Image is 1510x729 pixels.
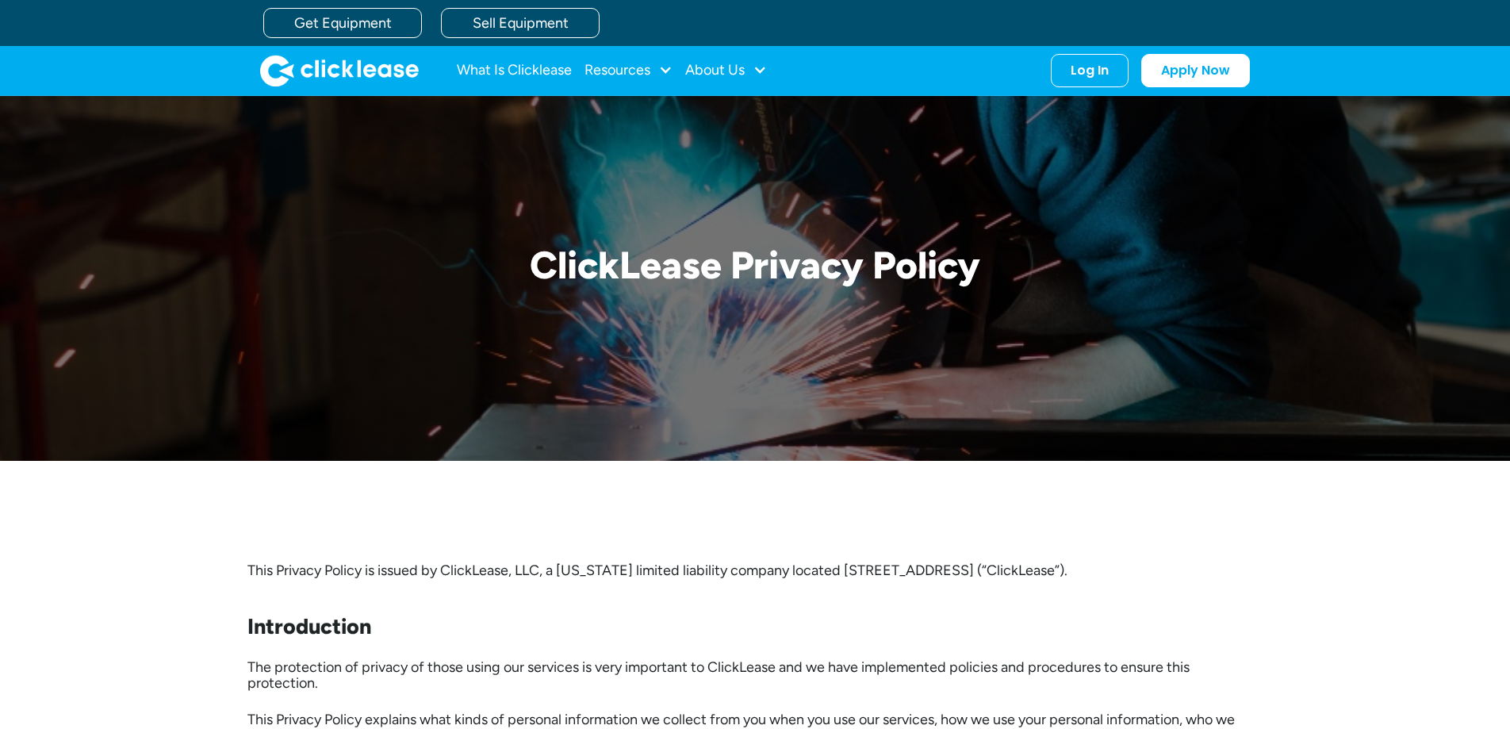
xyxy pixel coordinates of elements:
[247,615,1263,639] h3: Introduction
[530,244,980,286] h1: ClickLease Privacy Policy
[1071,63,1109,79] div: Log In
[263,8,422,38] a: Get Equipment
[260,55,419,86] a: home
[247,659,1263,691] p: The protection of privacy of those using our services is very important to ClickLease and we have...
[685,55,767,86] div: About Us
[247,562,1263,578] p: This Privacy Policy is issued by ClickLease, LLC, a [US_STATE] limited liability company located ...
[441,8,600,38] a: Sell Equipment
[584,55,673,86] div: Resources
[1141,54,1250,87] a: Apply Now
[260,55,419,86] img: Clicklease logo
[457,55,572,86] a: What Is Clicklease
